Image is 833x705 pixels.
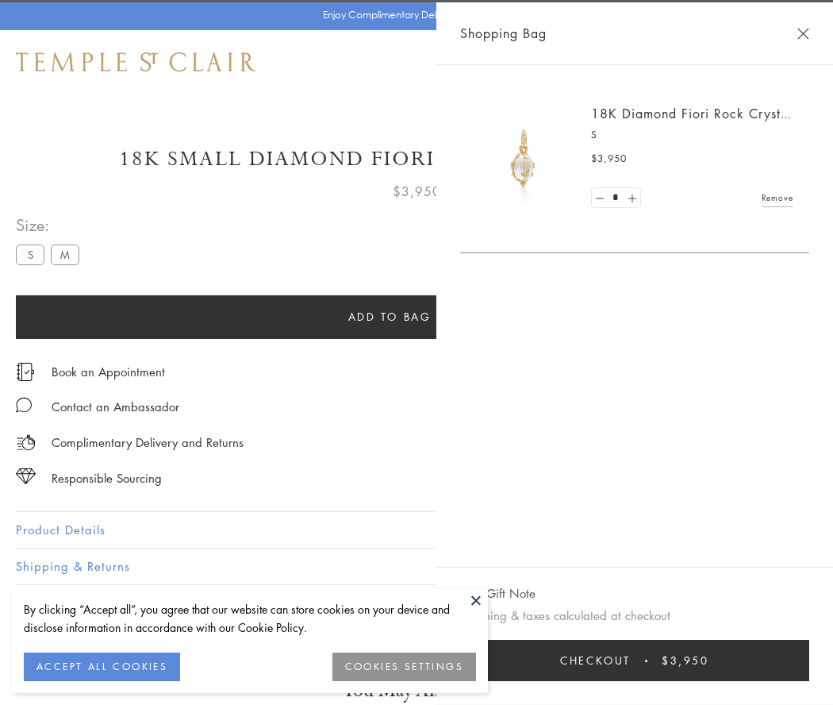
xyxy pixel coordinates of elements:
[591,151,627,167] span: $3,950
[24,600,476,637] div: By clicking “Accept all”, you agree that our website can store cookies on your device and disclos...
[592,188,608,208] a: Set quantity to 0
[323,7,503,23] p: Enjoy Complimentary Delivery & Returns
[16,295,763,339] button: Add to bag
[560,652,631,669] span: Checkout
[52,363,165,380] a: Book an Appointment
[16,145,817,173] h1: 18K Small Diamond Fiori Rock Crystal Amulet
[476,111,571,206] img: P51889-E11FIORI
[16,245,44,264] label: S
[16,585,817,621] button: Gifting
[16,212,86,238] span: Size:
[460,584,535,603] button: Add Gift Note
[16,549,817,584] button: Shipping & Returns
[460,23,547,44] span: Shopping Bag
[797,28,809,40] button: Close Shopping Bag
[52,433,244,453] p: Complimentary Delivery and Returns
[16,397,32,413] img: MessageIcon-01_2.svg
[52,397,179,417] div: Contact an Ambassador
[16,512,817,548] button: Product Details
[348,308,432,326] span: Add to bag
[662,652,709,669] span: $3,950
[393,181,441,202] span: $3,950
[460,640,809,681] button: Checkout $3,950
[332,653,476,681] button: COOKIES SETTINGS
[762,189,793,206] a: Remove
[16,363,35,381] img: icon_appointment.svg
[51,245,79,264] label: M
[16,468,36,484] img: icon_sourcing.svg
[591,127,793,143] p: S
[16,433,36,453] img: icon_delivery.svg
[52,468,162,488] div: Responsible Sourcing
[460,606,809,626] p: Shipping & taxes calculated at checkout
[24,653,180,681] button: ACCEPT ALL COOKIES
[16,52,255,71] img: Temple St. Clair
[624,188,639,208] a: Set quantity to 2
